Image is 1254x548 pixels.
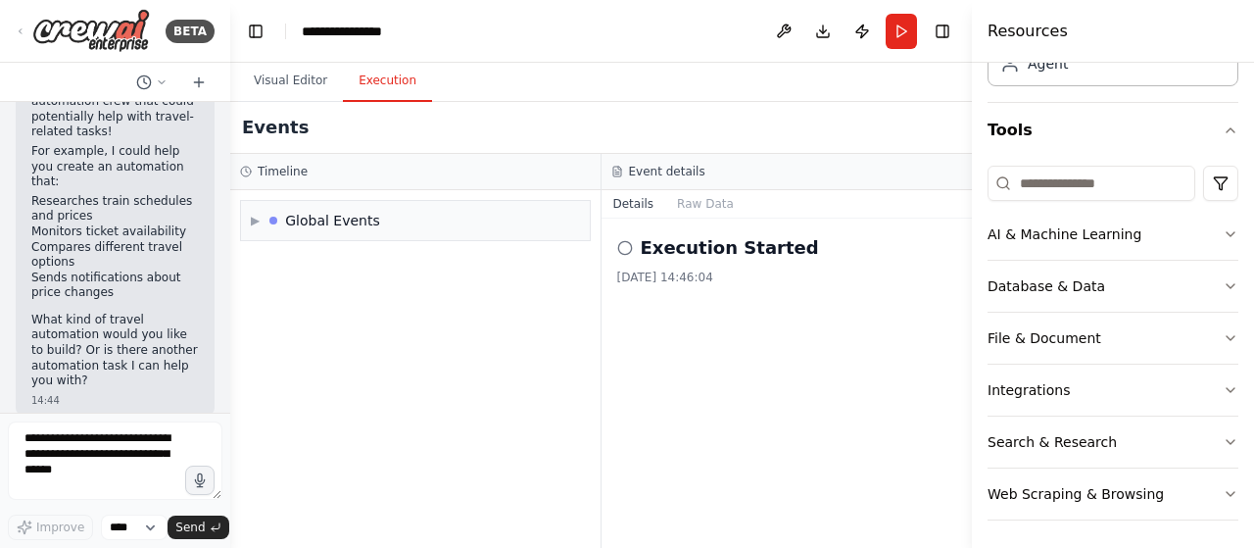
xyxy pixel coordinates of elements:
[168,516,228,539] button: Send
[988,469,1238,520] button: Web Scraping & Browsing
[617,270,957,285] div: [DATE] 14:46:04
[988,209,1238,260] button: AI & Machine Learning
[31,393,199,408] div: 14:44
[32,9,150,53] img: Logo
[166,20,215,43] div: BETA
[988,158,1238,536] div: Tools
[128,71,175,94] button: Switch to previous chat
[988,365,1238,416] button: Integrations
[242,114,309,141] h2: Events
[31,144,199,190] p: For example, I could help you create an automation that:
[988,417,1238,468] button: Search & Research
[238,61,343,102] button: Visual Editor
[31,224,199,240] li: Monitors ticket availability
[665,190,746,218] button: Raw Data
[175,520,205,535] span: Send
[31,271,199,301] li: Sends notifications about price changes
[1028,54,1068,74] div: Agent
[641,234,819,262] h2: Execution Started
[988,20,1068,43] h4: Resources
[36,520,84,535] span: Improve
[183,71,215,94] button: Start a new chat
[285,211,380,230] div: Global Events
[343,61,432,102] button: Execution
[251,213,260,228] span: ▶
[929,18,956,45] button: Hide right sidebar
[988,261,1238,312] button: Database & Data
[31,194,199,224] li: Researches train schedules and prices
[302,22,400,41] nav: breadcrumb
[602,190,666,218] button: Details
[988,313,1238,364] button: File & Document
[8,515,93,540] button: Improve
[258,164,308,179] h3: Timeline
[185,466,215,495] button: Click to speak your automation idea
[988,103,1238,158] button: Tools
[31,240,199,271] li: Compares different travel options
[31,313,199,389] p: What kind of travel automation would you like to build? Or is there another automation task I can...
[242,18,269,45] button: Hide left sidebar
[629,164,705,179] h3: Event details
